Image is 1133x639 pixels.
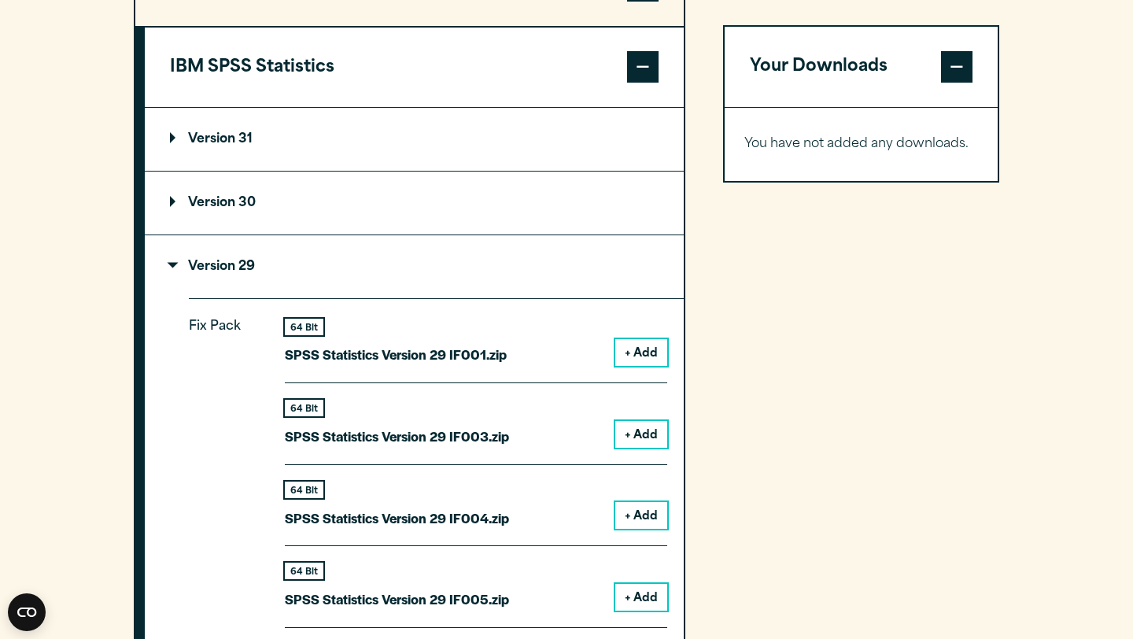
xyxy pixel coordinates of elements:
[285,400,323,416] div: 64 Bit
[285,507,509,530] p: SPSS Statistics Version 29 IF004.zip
[725,27,998,107] button: Your Downloads
[285,588,509,611] p: SPSS Statistics Version 29 IF005.zip
[615,339,667,366] button: + Add
[170,197,256,209] p: Version 30
[615,502,667,529] button: + Add
[285,563,323,579] div: 64 Bit
[8,593,46,631] button: Open CMP widget
[145,28,684,108] button: IBM SPSS Statistics
[285,425,509,448] p: SPSS Statistics Version 29 IF003.zip
[285,482,323,498] div: 64 Bit
[145,108,684,171] summary: Version 31
[615,421,667,448] button: + Add
[285,343,507,366] p: SPSS Statistics Version 29 IF001.zip
[615,584,667,611] button: + Add
[170,133,253,146] p: Version 31
[725,107,998,181] div: Your Downloads
[170,260,255,273] p: Version 29
[744,133,978,156] p: You have not added any downloads.
[145,235,684,298] summary: Version 29
[285,319,323,335] div: 64 Bit
[145,172,684,235] summary: Version 30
